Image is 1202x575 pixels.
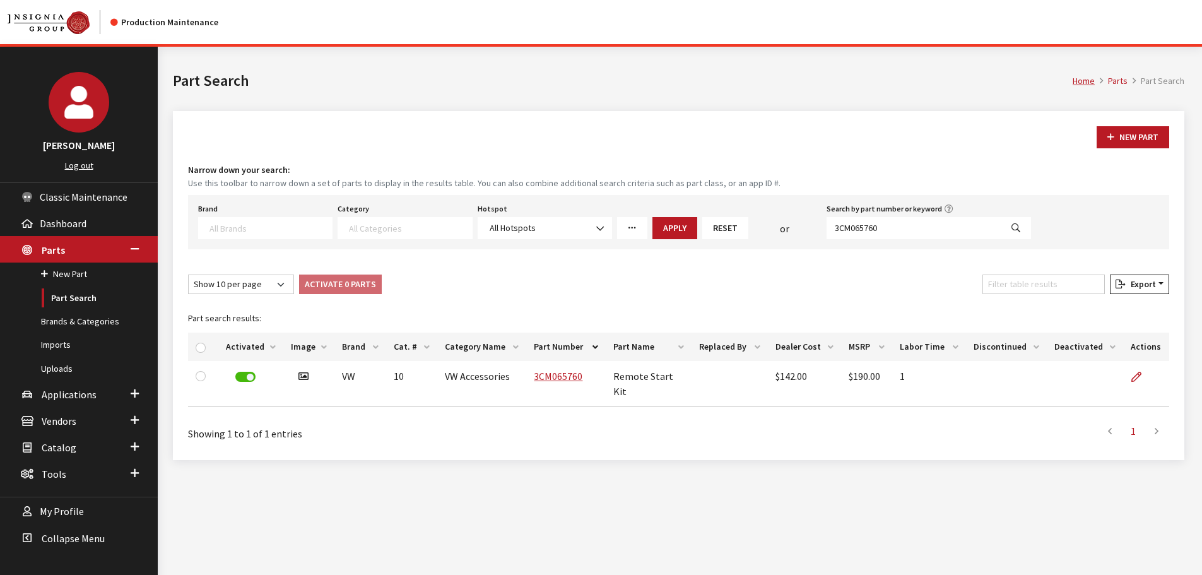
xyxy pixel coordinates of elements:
[652,217,697,239] button: Apply
[606,361,692,407] td: Remote Start Kit
[40,191,127,203] span: Classic Maintenance
[13,138,145,153] h3: [PERSON_NAME]
[65,160,93,171] a: Log out
[1123,333,1169,361] th: Actions
[841,333,892,361] th: MSRP: activate to sort column ascending
[235,372,256,382] label: Deactivate Part
[49,72,109,133] img: Cheyenne Dorton
[42,441,76,454] span: Catalog
[283,333,334,361] th: Image: activate to sort column ascending
[188,163,1169,177] h4: Narrow down your search:
[748,221,822,236] div: or
[827,203,942,215] label: Search by part number or keyword
[198,203,218,215] label: Brand
[334,333,386,361] th: Brand: activate to sort column ascending
[478,203,507,215] label: Hotspot
[841,361,892,407] td: $190.00
[437,361,526,407] td: VW Accessories
[892,361,965,407] td: 1
[1097,126,1169,148] button: New Part
[188,304,1169,333] caption: Part search results:
[702,217,748,239] button: Reset
[386,333,437,361] th: Cat. #: activate to sort column ascending
[1047,333,1123,361] th: Deactivated: activate to sort column ascending
[110,16,218,29] div: Production Maintenance
[982,275,1105,294] input: Filter table results
[490,222,536,234] span: All Hotspots
[1095,74,1128,88] li: Parts
[338,203,369,215] label: Category
[349,222,471,234] textarea: Search
[486,222,604,235] span: All Hotspots
[173,69,1073,92] h1: Part Search
[298,372,309,382] i: Has image
[40,217,86,230] span: Dashboard
[1001,217,1031,239] button: Search
[966,333,1047,361] th: Discontinued: activate to sort column ascending
[40,506,84,518] span: My Profile
[768,361,842,407] td: $142.00
[1126,278,1156,290] span: Export
[198,217,333,239] span: Select a Brand
[8,11,90,34] img: Catalog Maintenance
[1128,74,1184,88] li: Part Search
[42,244,65,256] span: Parts
[1073,75,1095,86] a: Home
[478,217,612,239] span: All Hotspots
[1122,418,1145,444] a: 1
[617,217,647,239] a: More Filters
[768,333,842,361] th: Dealer Cost: activate to sort column ascending
[692,333,768,361] th: Replaced By: activate to sort column ascending
[42,415,76,427] span: Vendors
[209,222,332,234] textarea: Search
[534,370,582,382] a: 3CM065760
[8,10,110,34] a: Insignia Group logo
[1131,361,1152,393] a: Edit Part
[188,417,588,441] div: Showing 1 to 1 of 1 entries
[42,468,66,480] span: Tools
[827,217,1001,239] input: Search
[386,361,437,407] td: 10
[42,532,105,545] span: Collapse Menu
[526,333,605,361] th: Part Number: activate to sort column descending
[1110,275,1169,294] button: Export
[437,333,526,361] th: Category Name: activate to sort column ascending
[338,217,472,239] span: Select a Category
[334,361,386,407] td: VW
[606,333,692,361] th: Part Name: activate to sort column ascending
[892,333,965,361] th: Labor Time: activate to sort column ascending
[188,177,1169,190] small: Use this toolbar to narrow down a set of parts to display in the results table. You can also comb...
[42,388,97,401] span: Applications
[218,333,283,361] th: Activated: activate to sort column ascending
